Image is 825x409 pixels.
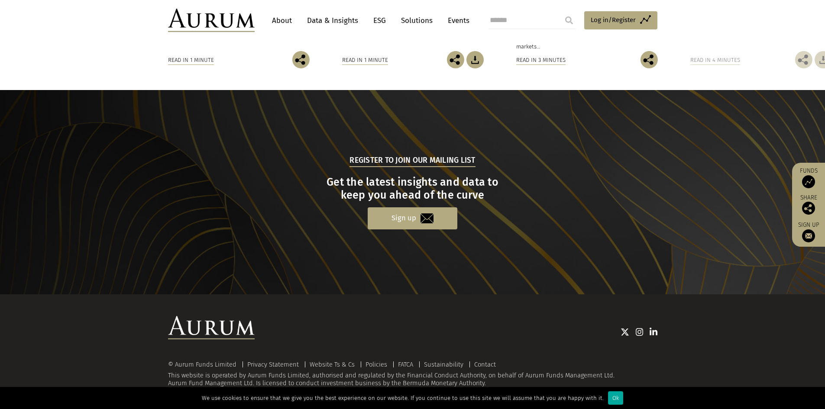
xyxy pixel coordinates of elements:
div: © Aurum Funds Limited [168,361,241,368]
img: Share this post [795,51,812,68]
div: Share [796,195,821,215]
img: Download Article [466,51,484,68]
a: Solutions [397,13,437,29]
img: Share this post [447,51,464,68]
img: Share this post [292,51,310,68]
div: Read in 1 minute [342,55,388,65]
a: Events [443,13,469,29]
a: Sign up [796,221,821,242]
img: Twitter icon [621,328,629,336]
img: Access Funds [802,175,815,188]
a: About [268,13,296,29]
img: Aurum Logo [168,316,255,339]
a: Policies [366,361,387,368]
h5: Register to join our mailing list [349,155,475,167]
input: Submit [560,12,578,29]
a: Log in/Register [584,11,657,29]
img: Share this post [802,202,815,215]
h3: Get the latest insights and data to keep you ahead of the curve [169,176,656,202]
div: Read in 1 minute [168,55,214,65]
a: Funds [796,167,821,188]
a: Privacy Statement [247,361,299,368]
a: Sign up [368,207,457,229]
img: Instagram icon [636,328,644,336]
div: This website is operated by Aurum Funds Limited, authorised and regulated by the Financial Conduc... [168,361,657,387]
a: ESG [369,13,390,29]
img: Linkedin icon [650,328,657,336]
div: Ok [608,391,623,405]
div: Read in 3 minutes [516,55,566,65]
a: Contact [474,361,496,368]
a: Sustainability [424,361,463,368]
div: Read in 4 minutes [690,55,740,65]
img: Sign up to our newsletter [802,229,815,242]
a: FATCA [398,361,413,368]
img: Aurum [168,9,255,32]
span: Log in/Register [591,15,636,25]
img: Share this post [641,51,658,68]
a: Website Ts & Cs [310,361,355,368]
a: Data & Insights [303,13,362,29]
